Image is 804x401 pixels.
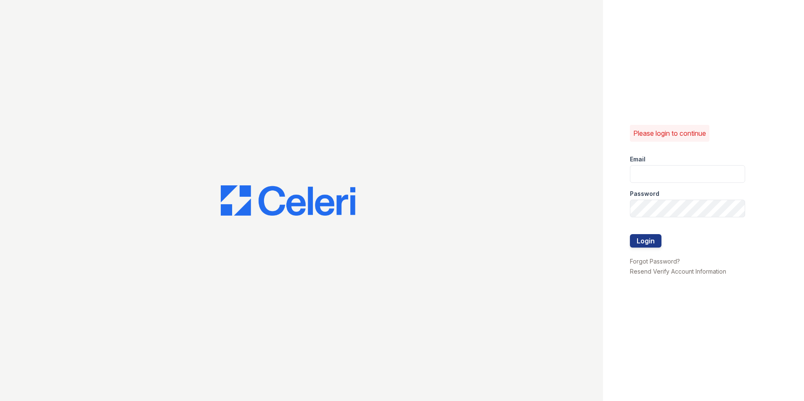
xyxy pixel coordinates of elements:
p: Please login to continue [633,128,706,138]
a: Forgot Password? [630,258,680,265]
a: Resend Verify Account Information [630,268,726,275]
label: Email [630,155,645,164]
img: CE_Logo_Blue-a8612792a0a2168367f1c8372b55b34899dd931a85d93a1a3d3e32e68fde9ad4.png [221,185,355,216]
button: Login [630,234,661,248]
label: Password [630,190,659,198]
